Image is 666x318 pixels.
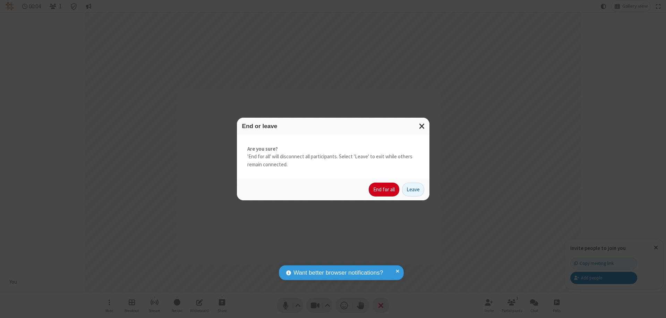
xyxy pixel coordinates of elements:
strong: Are you sure? [247,145,419,153]
span: Want better browser notifications? [293,268,383,277]
button: Close modal [415,118,429,135]
button: Leave [402,183,424,196]
button: End for all [369,183,399,196]
h3: End or leave [242,123,424,129]
div: 'End for all' will disconnect all participants. Select 'Leave' to exit while others remain connec... [237,135,429,179]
